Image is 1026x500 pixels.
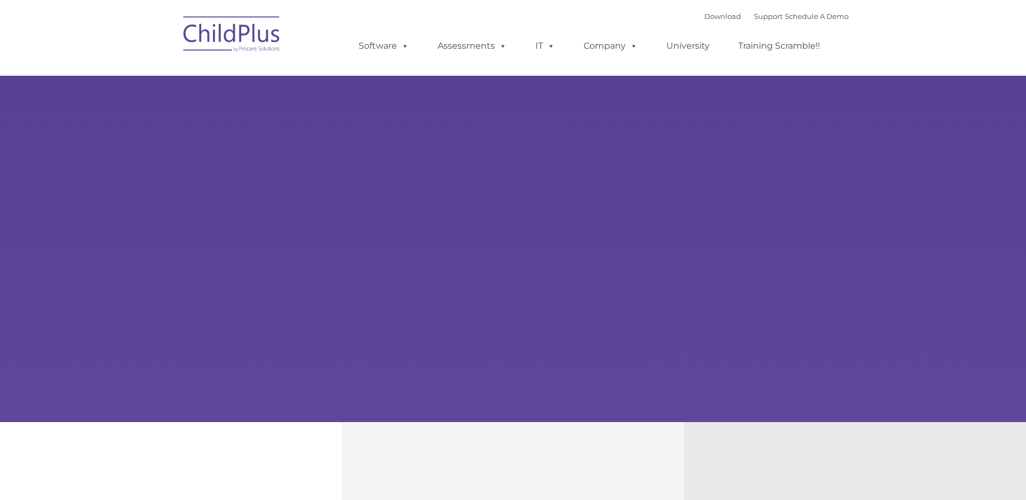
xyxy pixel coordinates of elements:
a: Training Scramble!! [727,35,831,57]
img: ChildPlus by Procare Solutions [178,9,286,63]
a: Assessments [427,35,518,57]
a: IT [525,35,566,57]
font: | [704,12,849,21]
a: Support [754,12,783,21]
a: Schedule A Demo [785,12,849,21]
a: Software [348,35,420,57]
a: Company [573,35,648,57]
a: Download [704,12,741,21]
a: University [656,35,720,57]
